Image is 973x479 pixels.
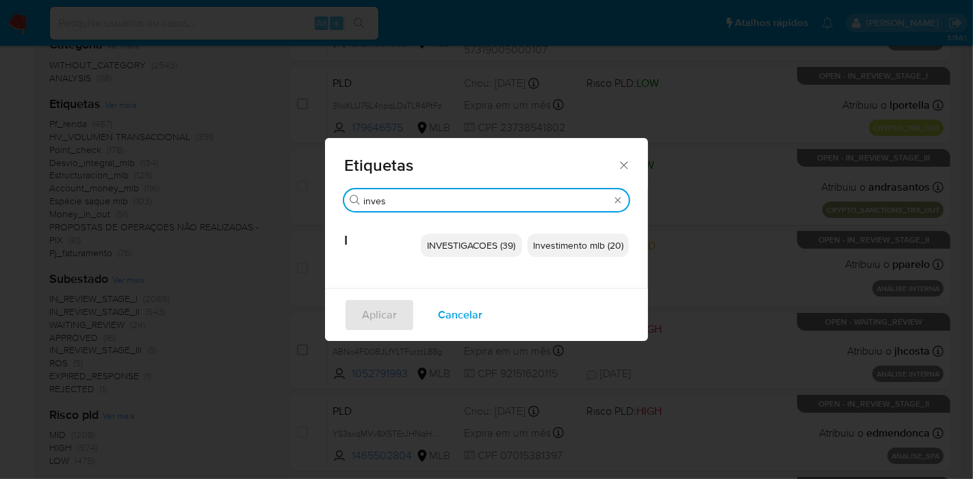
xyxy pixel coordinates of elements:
[350,195,361,206] button: Procurar
[344,212,421,249] span: I
[428,238,516,252] span: INVESTIGACOES (39)
[528,234,629,257] div: Investimento mlb (20)
[617,159,630,171] button: Fechar
[438,300,482,330] span: Cancelar
[533,238,623,252] span: Investimento mlb (20)
[420,299,500,331] button: Cancelar
[612,195,623,206] button: Apagar busca
[421,234,522,257] div: INVESTIGACOES (39)
[344,157,617,174] span: Etiquetas
[363,195,610,207] input: Filtro de pesquisa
